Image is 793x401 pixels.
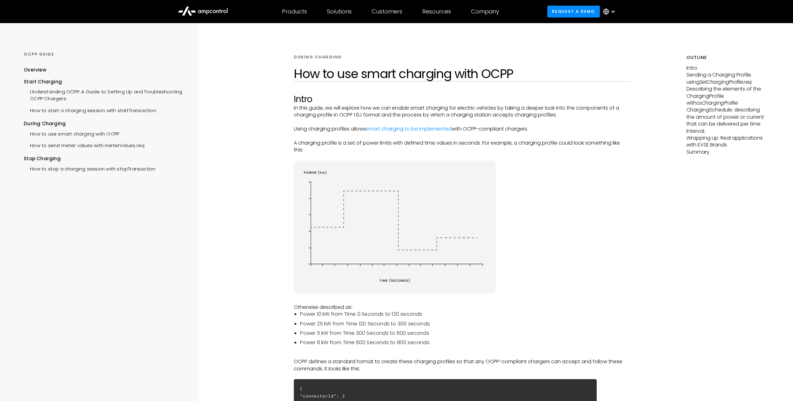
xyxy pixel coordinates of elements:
[294,66,630,81] h1: How to use smart charging with OCPP
[24,67,46,73] div: Overview
[300,330,630,337] li: Power 5 kW from Time 300 Seconds to 600 seconds
[24,52,182,57] div: OCPP GUIDE
[686,149,769,156] p: Summary
[24,162,155,174] a: How to stop a charging session with stopTransaction
[294,161,496,294] img: energy diagram
[686,54,769,61] h5: Outline
[24,120,182,127] div: During Charging
[294,54,342,60] div: DURING CHARGING
[471,8,499,15] div: Company
[294,94,630,105] h2: Intro
[24,78,182,85] div: Start Charging
[294,154,630,161] p: ‍
[294,304,630,311] p: Otherwise described as:
[294,132,630,139] p: ‍
[294,140,630,154] p: A charging profile is a set of power limits with defined time values in seconds. For example, a c...
[300,320,630,327] li: Power 25 kW from Time 120 Seconds to 300 seconds
[547,6,600,17] a: Request a demo
[686,106,769,135] p: ChargingSchedule: describing the amount of power or current that can be delivered per time interval.
[294,126,630,132] p: Using charging profiles allows with OCPP-compliant chargers.
[24,85,182,104] a: Understanding OCPP: A Guide to Setting Up and Troubleshooting OCPP Chargers
[372,8,402,15] div: Customers
[686,65,769,72] p: Intro
[327,8,352,15] div: Solutions
[300,311,630,318] li: Power 10 kW from Time 0 Seconds to 120 seconds
[24,67,46,78] a: Overview
[686,135,769,149] p: Wrapping up: Real applications with EVSE Brands
[282,8,307,15] div: Products
[294,105,630,119] p: In this guide, we will explore how we can enable smart charging for electric vehicles by taking a...
[24,104,156,116] a: How to start a charging session with startTransaction
[294,119,630,126] p: ‍
[686,86,769,106] p: Describing the elements of the ChargingProfile with
[686,72,769,86] p: Sending a Charging Profile using
[700,78,752,86] em: SetChargingProfile.req
[294,358,630,372] p: OCPP defines a standard format to create these charging profiles so that any OCPP-compliant charg...
[366,125,452,132] a: smart charging to be implemented
[24,127,119,139] a: How to use smart charging with OCPP
[422,8,451,15] div: Resources
[294,297,630,304] p: ‍
[294,351,630,358] p: ‍
[300,339,630,346] li: Power 8 kW from Time 600 Seconds to 800 seconds
[294,372,630,379] p: ‍
[696,99,738,106] em: csChargingProfile
[24,155,182,162] div: Stop Charging
[24,139,144,151] a: How to send meter values with meterValues.req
